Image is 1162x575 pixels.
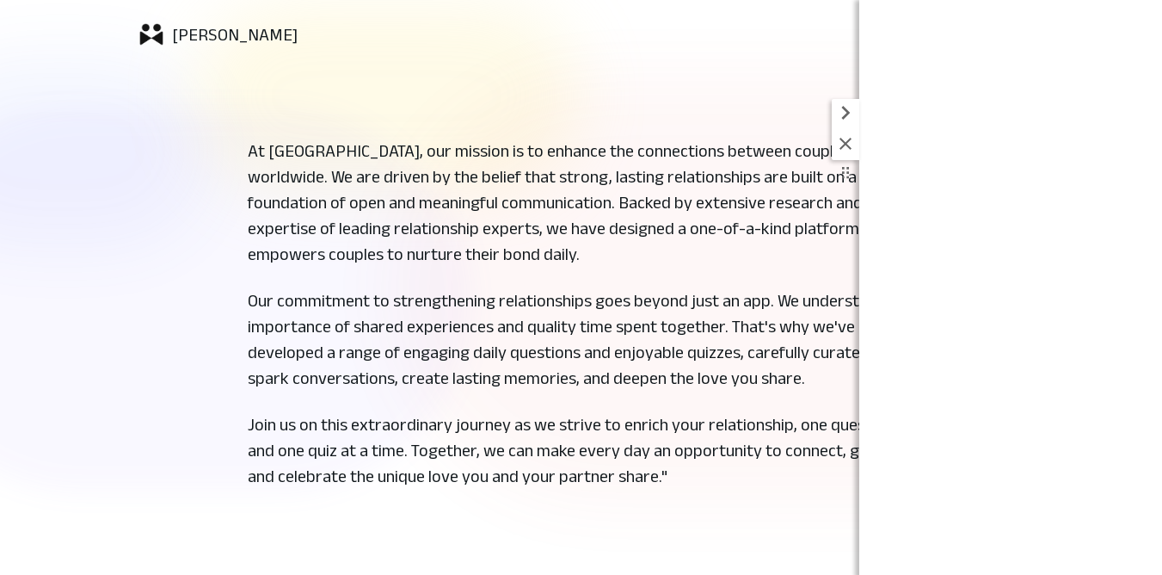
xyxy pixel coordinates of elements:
[138,21,165,48] img: logoicon
[138,21,298,48] a: logoicon[PERSON_NAME]
[248,138,914,267] p: At [GEOGRAPHIC_DATA], our mission is to enhance the connections between couples worldwide. We are...
[248,391,914,489] p: Join us on this extraordinary journey as we strive to enrich your relationship, one question, and...
[172,22,298,46] p: [PERSON_NAME]
[248,267,914,391] p: Our commitment to strengthening relationships goes beyond just an app. We understand the importan...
